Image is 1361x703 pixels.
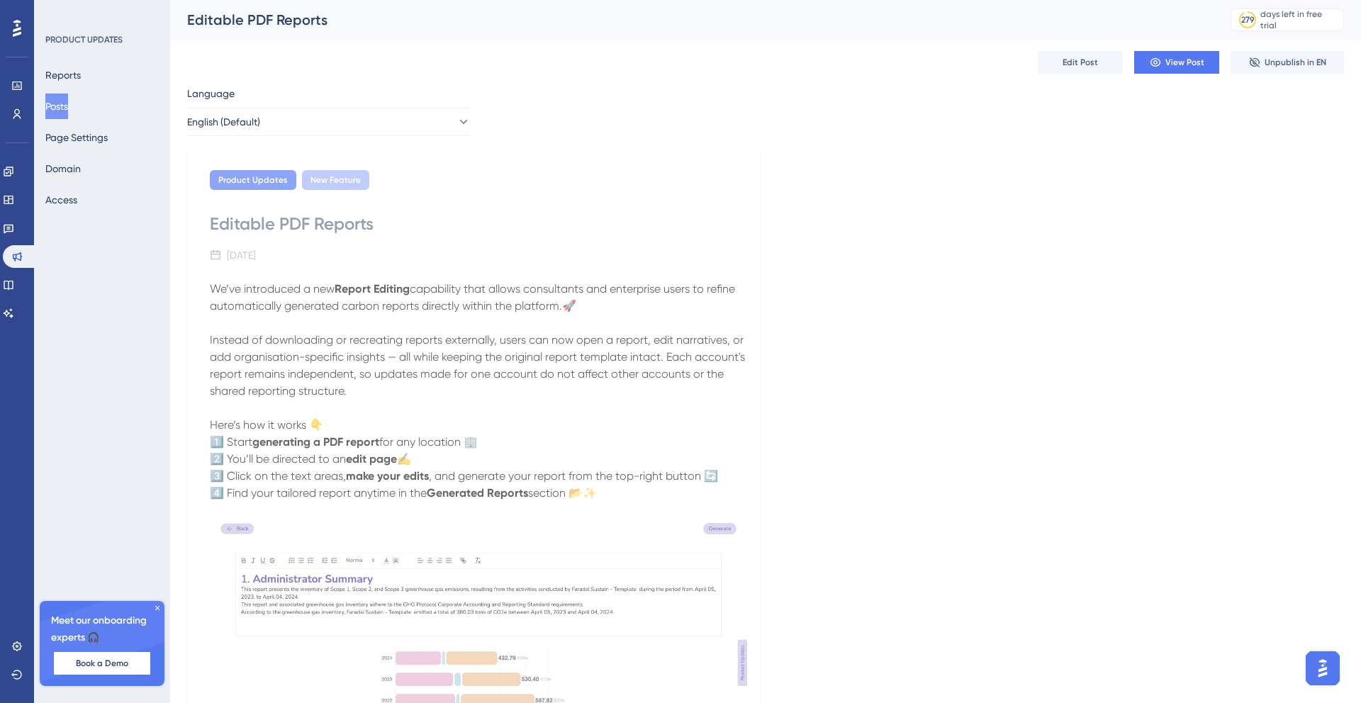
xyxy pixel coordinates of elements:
strong: Generated Reports [427,486,528,500]
button: Edit Post [1038,51,1123,74]
span: section 📂✨ [528,486,597,500]
button: Domain [45,156,81,181]
span: Here’s how it works 👇 [210,418,323,432]
div: Product Updates [210,170,296,190]
span: View Post [1165,57,1204,68]
span: for any location 🏢 [379,435,478,449]
span: 1️⃣ Start [210,435,252,449]
strong: Report Editing [335,282,410,296]
span: , and generate your report from the top-right button 🔄 [429,469,718,483]
button: English (Default) [187,108,471,136]
button: Book a Demo [54,652,150,675]
div: days left in free trial [1260,9,1339,31]
span: Meet our onboarding experts 🎧 [51,612,153,646]
span: Book a Demo [76,658,128,669]
button: View Post [1134,51,1219,74]
strong: edit page [346,452,397,466]
div: [DATE] [227,247,256,264]
button: Posts [45,94,68,119]
span: Instead of downloading or recreating reports externally, users can now open a report, edit narrat... [210,333,748,398]
button: Page Settings [45,125,108,150]
span: Edit Post [1063,57,1098,68]
span: We’ve introduced a new [210,282,335,296]
span: 4️⃣ Find your tailored report anytime in the [210,486,427,500]
span: Unpublish in EN [1265,57,1326,68]
button: Access [45,187,77,213]
span: English (Default) [187,113,260,130]
iframe: UserGuiding AI Assistant Launcher [1301,647,1344,690]
button: Reports [45,62,81,88]
span: capability that allows consultants and enterprise users to refine automatically generated carbon ... [210,282,738,313]
div: Editable PDF Reports [187,10,1195,30]
span: 2️⃣ You’ll be directed to an [210,452,346,466]
span: ✍️ [397,452,411,466]
div: 279 [1241,14,1255,26]
span: Language [187,85,235,102]
div: Editable PDF Reports [210,213,737,235]
div: New Feature [302,170,369,190]
div: PRODUCT UPDATES [45,34,123,45]
strong: generating a PDF report [252,435,379,449]
strong: make your edits [346,469,429,483]
button: Unpublish in EN [1231,51,1344,74]
span: 3️⃣ Click on the text areas, [210,469,346,483]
